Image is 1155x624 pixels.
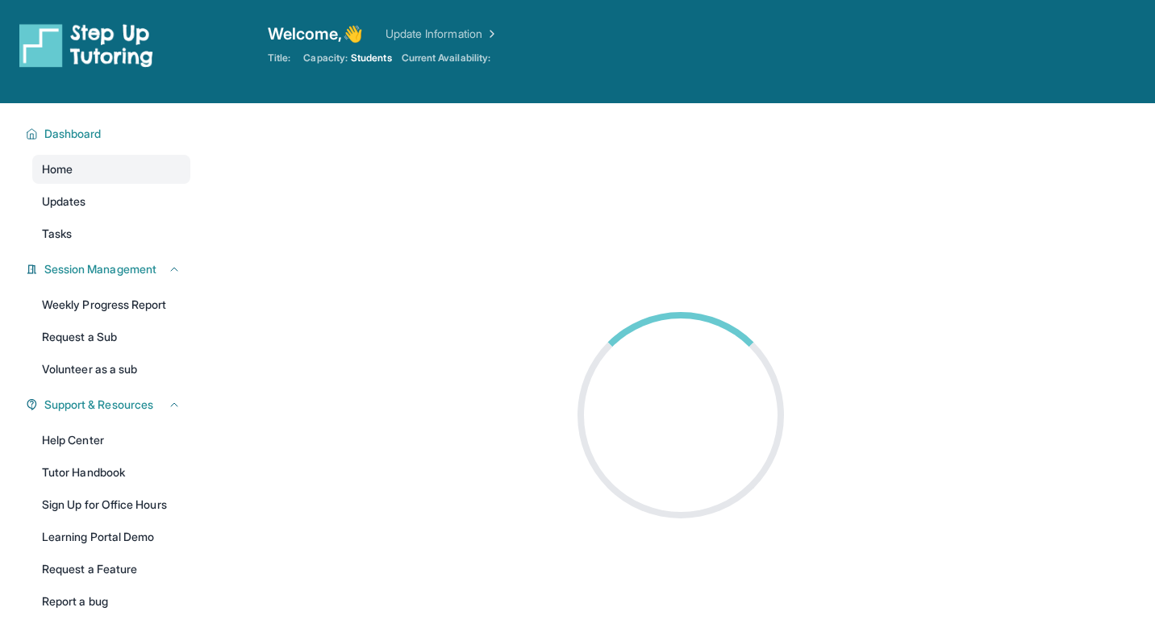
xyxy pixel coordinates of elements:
[32,458,190,487] a: Tutor Handbook
[42,161,73,177] span: Home
[42,226,72,242] span: Tasks
[44,126,102,142] span: Dashboard
[19,23,153,68] img: logo
[32,355,190,384] a: Volunteer as a sub
[44,397,153,413] span: Support & Resources
[303,52,348,64] span: Capacity:
[32,490,190,519] a: Sign Up for Office Hours
[351,52,392,64] span: Students
[32,555,190,584] a: Request a Feature
[38,397,181,413] button: Support & Resources
[402,52,490,64] span: Current Availability:
[482,26,498,42] img: Chevron Right
[32,155,190,184] a: Home
[42,193,86,210] span: Updates
[32,322,190,352] a: Request a Sub
[32,426,190,455] a: Help Center
[32,587,190,616] a: Report a bug
[44,261,156,277] span: Session Management
[268,52,290,64] span: Title:
[32,522,190,551] a: Learning Portal Demo
[32,187,190,216] a: Updates
[268,23,363,45] span: Welcome, 👋
[32,219,190,248] a: Tasks
[386,26,498,42] a: Update Information
[32,290,190,319] a: Weekly Progress Report
[38,126,181,142] button: Dashboard
[38,261,181,277] button: Session Management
